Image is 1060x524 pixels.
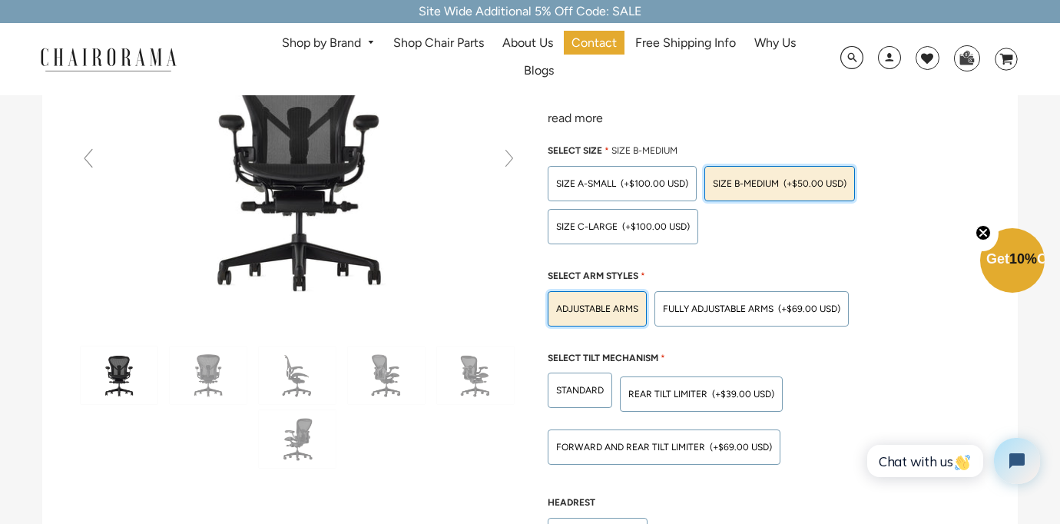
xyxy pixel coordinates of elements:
[628,389,707,400] span: REAR TILT LIMITER
[747,31,803,55] a: Why Us
[348,347,425,404] img: Herman Miller Remastered Aeron Posture Fit SL Graphite - chairorama
[548,145,602,156] span: Select Size
[502,35,553,51] span: About Us
[628,31,744,55] a: Free Shipping Info
[968,216,999,251] button: Close teaser
[259,410,336,468] img: Herman Miller Remastered Aeron Posture Fit SL Graphite - chairorama
[516,59,561,83] a: Blogs
[986,251,1057,267] span: Get Off
[564,31,624,55] a: Contact
[571,35,617,51] span: Contact
[713,178,779,189] span: SIZE B-MEDIUM
[622,222,690,231] span: (+$100.00 USD)
[31,45,185,72] img: chairorama
[556,385,604,396] span: STANDARD
[437,347,514,404] img: Herman Miller Remastered Aeron Posture Fit SL Graphite - chairorama
[712,390,774,399] span: (+$39.00 USD)
[621,179,688,188] span: (+$100.00 USD)
[754,35,796,51] span: Why Us
[556,303,638,314] span: Adjustable Arms
[710,443,772,452] span: (+$69.00 USD)
[955,46,979,69] img: WhatsApp_Image_2024-07-12_at_16.23.01.webp
[635,35,736,51] span: Free Shipping Info
[850,425,1053,497] iframe: Tidio Chat
[548,353,658,363] span: Select Tilt Mechanism
[170,347,247,404] img: Herman Miller Remastered Aeron Posture Fit SL Graphite - chairorama
[548,111,603,125] a: read more
[556,442,705,453] span: FORWARD AND REAR TILT LIMITER
[778,304,840,313] span: (+$69.00 USD)
[274,32,383,55] a: Shop by Brand
[980,230,1045,294] div: Get10%OffClose teaser
[81,347,157,404] img: Herman Miller Remastered Aeron Posture Fit SL Graphite - chairorama
[495,31,561,55] a: About Us
[556,221,618,232] span: SIZE C-LARGE
[556,178,616,189] span: SIZE A-SMALL
[663,303,773,314] span: Fully Adjustable Arms
[524,63,554,79] span: Blogs
[250,31,826,88] nav: DesktopNavigation
[611,145,677,156] span: SIZE B-MEDIUM
[1009,251,1037,267] span: 10%
[393,35,484,51] span: Shop Chair Parts
[386,31,492,55] a: Shop Chair Parts
[73,158,524,172] a: Herman Miller Remastered Aeron Posture Fit SL Graphite - chairorama
[259,347,336,404] img: Herman Miller Remastered Aeron Posture Fit SL Graphite - chairorama
[783,179,846,188] span: (+$50.00 USD)
[548,270,638,281] span: Select Arm Styles
[548,497,595,508] span: Headrest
